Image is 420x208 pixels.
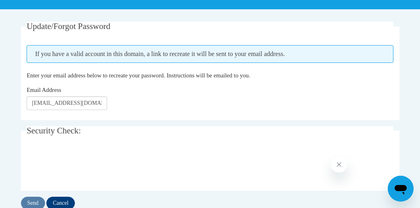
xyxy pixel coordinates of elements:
[388,176,414,202] iframe: Button to launch messaging window
[27,72,250,79] span: Enter your email address below to recreate your password. Instructions will be emailed to you.
[27,126,81,135] span: Security Check:
[5,6,65,12] span: Hi. How can we help?
[27,21,110,31] span: Update/Forgot Password
[27,45,393,63] span: If you have a valid account in this domain, a link to recreate it will be sent to your email addr...
[27,149,149,181] iframe: reCAPTCHA
[27,96,107,110] input: Email
[27,87,61,93] span: Email Address
[331,156,347,173] iframe: Close message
